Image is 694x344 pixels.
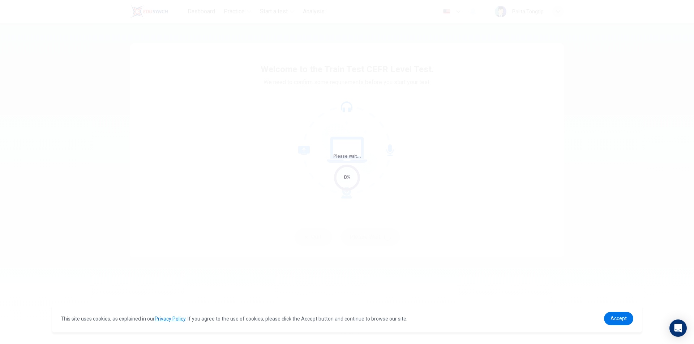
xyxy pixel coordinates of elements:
[155,316,185,322] a: Privacy Policy
[604,312,633,325] a: dismiss cookie message
[333,154,361,159] span: Please wait...
[61,316,407,322] span: This site uses cookies, as explained in our . If you agree to the use of cookies, please click th...
[669,319,687,337] div: Open Intercom Messenger
[52,305,642,332] div: cookieconsent
[611,315,627,321] span: Accept
[344,173,351,182] div: 0%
